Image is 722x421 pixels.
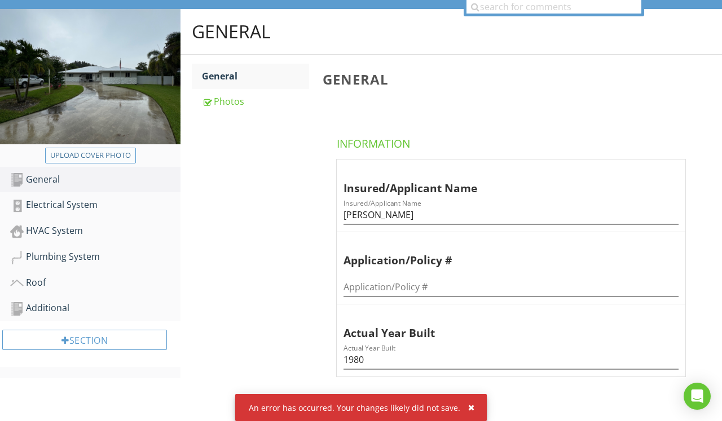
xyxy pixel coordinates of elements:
div: Roof [10,276,180,290]
div: Additional [10,301,180,316]
div: General [192,20,271,43]
button: Upload cover photo [45,148,136,163]
div: General [10,172,180,187]
h4: Information [337,132,690,151]
h3: General [323,72,704,87]
input: Application/Policy # [344,278,679,296]
div: Upload cover photo [50,150,131,161]
div: Plumbing System [10,250,180,264]
input: Insured/Applicant Name [344,206,679,224]
div: An error has occurred. Your changes likely did not save. [235,394,487,421]
div: Open Intercom Messenger [684,383,711,410]
div: General [202,69,309,83]
div: Section [2,330,167,350]
input: Actual Year Built [344,351,679,369]
div: Actual Year Built [344,309,662,342]
div: Application/Policy # [344,237,662,269]
div: Photos [202,95,309,108]
div: Electrical System [10,198,180,212]
div: Insured/Applicant Name [344,164,662,197]
h4: Limitations [337,391,690,410]
div: HVAC System [10,224,180,238]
